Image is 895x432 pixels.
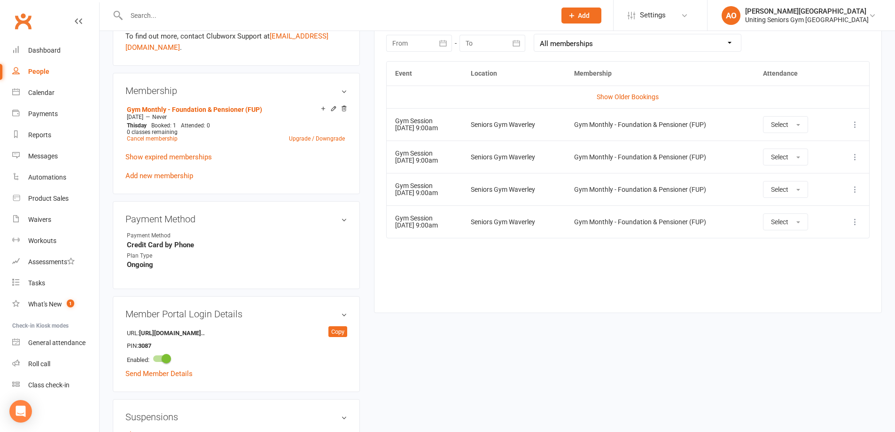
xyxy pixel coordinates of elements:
div: Copy [328,326,347,338]
a: Tasks [12,273,99,294]
td: [DATE] 9:00am [387,108,462,141]
a: Waivers [12,209,99,230]
a: Send Member Details [125,369,193,378]
a: Payments [12,103,99,125]
th: Membership [566,62,755,86]
span: Select [771,186,788,193]
td: [DATE] 9:00am [387,141,462,173]
div: — [125,113,347,121]
a: Add new membership [125,172,193,180]
th: Location [462,62,566,86]
a: What's New1 [12,294,99,315]
input: Search... [124,9,549,22]
div: AO [722,6,740,25]
a: Assessments [12,251,99,273]
div: Seniors Gym Waverley [471,186,557,193]
button: Select [763,149,808,165]
li: PIN: [125,339,347,352]
a: People [12,61,99,82]
a: Class kiosk mode [12,375,99,396]
span: Attended: 0 [181,122,210,129]
a: Automations [12,167,99,188]
div: Gym Monthly - Foundation & Pensioner (FUP) [574,121,747,128]
div: Seniors Gym Waverley [471,121,557,128]
a: Show expired memberships [125,153,212,161]
li: Enabled: [125,352,347,366]
div: Automations [28,173,66,181]
a: Product Sales [12,188,99,209]
div: Tasks [28,279,45,287]
h3: Membership [125,86,347,96]
td: [DATE] 9:00am [387,173,462,205]
a: Roll call [12,353,99,375]
a: Calendar [12,82,99,103]
div: Payments [28,110,58,118]
span: Select [771,121,788,128]
a: Show Older Bookings [597,93,659,101]
span: Select [771,218,788,226]
div: Gym Monthly - Foundation & Pensioner (FUP) [574,154,747,161]
a: Upgrade / Downgrade [289,135,345,142]
span: Add [578,12,590,19]
div: Gym Session [395,182,454,189]
a: General attendance kiosk mode [12,332,99,353]
div: Product Sales [28,195,69,202]
a: Messages [12,146,99,167]
strong: Ongoing [127,260,347,269]
a: Clubworx [11,9,35,33]
div: day [125,122,149,129]
div: Waivers [28,216,51,223]
span: 1 [67,299,74,307]
span: Booked: 1 [151,122,176,129]
div: Seniors Gym Waverley [471,219,557,226]
strong: Credit Card by Phone [127,241,347,249]
strong: 3087 [138,341,192,351]
div: Payment Method [127,231,204,240]
div: Calendar [28,89,54,96]
div: People [28,68,49,75]
span: Select [771,153,788,161]
a: Gym Monthly - Foundation & Pensioner (FUP) [127,106,262,113]
li: URL: [125,326,347,339]
span: Settings [640,5,666,26]
button: Add [561,8,601,24]
div: Gym Session [395,215,454,222]
button: Select [763,213,808,230]
div: Gym Monthly - Foundation & Pensioner (FUP) [574,186,747,193]
div: Gym Session [395,150,454,157]
div: Class check-in [28,381,70,389]
button: Select [763,181,808,198]
div: Gym Session [395,118,454,125]
div: What's New [28,300,62,308]
span: 0 classes remaining [127,129,178,135]
th: Attendance [755,62,833,86]
a: Cancel membership [127,135,178,142]
div: Messages [28,152,58,160]
div: Roll call [28,360,50,368]
div: Workouts [28,237,56,244]
div: Plan Type [127,251,204,260]
div: Open Intercom Messenger [9,400,32,423]
h3: Suspensions [125,412,347,422]
a: Dashboard [12,40,99,61]
div: [PERSON_NAME][GEOGRAPHIC_DATA] [745,7,869,16]
div: Uniting Seniors Gym [GEOGRAPHIC_DATA] [745,16,869,24]
span: Never [152,114,167,120]
div: Dashboard [28,47,61,54]
div: Seniors Gym Waverley [471,154,557,161]
div: General attendance [28,339,86,346]
div: Gym Monthly - Foundation & Pensioner (FUP) [574,219,747,226]
a: Reports [12,125,99,146]
h3: Payment Method [125,214,347,224]
h3: Member Portal Login Details [125,309,347,319]
strong: [URL][DOMAIN_NAME].. [139,329,205,338]
div: Reports [28,131,51,139]
span: [DATE] [127,114,143,120]
a: Workouts [12,230,99,251]
th: Event [387,62,462,86]
div: Assessments [28,258,75,266]
td: [DATE] 9:00am [387,205,462,238]
span: This [127,122,138,129]
no-payment-system: Automated Member Payments are not yet enabled for your account. To find out more, contact Clubwor... [125,21,338,52]
button: Select [763,116,808,133]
